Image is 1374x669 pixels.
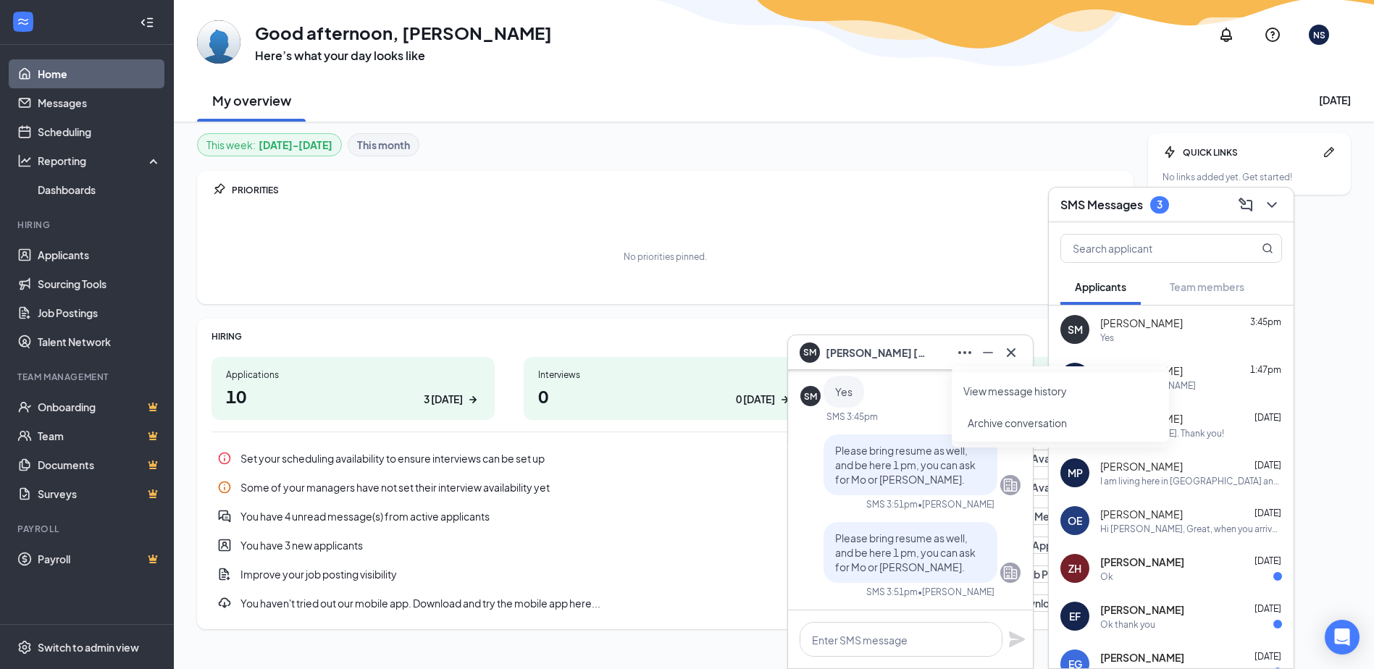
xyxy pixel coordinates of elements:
h3: Here’s what your day looks like [255,48,552,64]
svg: Download [217,596,232,610]
span: • [PERSON_NAME] [918,498,994,510]
a: Messages [38,88,162,117]
div: ZH [1068,561,1081,576]
h1: Good afternoon, [PERSON_NAME] [255,20,552,45]
button: ChevronDown [1259,193,1282,216]
svg: Company [1002,564,1019,581]
span: Yes [835,385,853,398]
span: [DATE] [1254,508,1281,518]
svg: Minimize [979,344,997,361]
div: OE [1068,513,1082,528]
div: Interviews [538,369,792,381]
img: Niko Spasic [197,20,240,64]
a: DownloadYou haven't tried out our mobile app. Download and try the mobile app here...Download AppPin [211,589,1119,618]
span: [DATE] [1254,603,1281,614]
div: Ok thank you [1100,618,1155,631]
svg: ArrowRight [466,392,480,407]
a: DocumentAddImprove your job posting visibilityReview Job PostingsPin [211,560,1119,589]
div: You have 4 unread message(s) from active applicants [240,509,989,523]
h3: SMS Messages [1060,197,1143,213]
span: [PERSON_NAME] [1100,555,1184,569]
div: Set your scheduling availability to ensure interviews can be set up [211,444,1119,473]
svg: Pin [211,182,226,197]
div: SM [1068,322,1083,337]
a: Interviews00 [DATE]ArrowRight [524,357,807,420]
a: Scheduling [38,117,162,146]
button: Plane [1008,631,1026,648]
div: SMS 3:45pm [826,411,878,423]
button: Read Messages [998,508,1093,525]
div: 0 [DATE] [736,392,775,407]
span: Applicants [1075,280,1126,293]
button: Cross [998,341,1021,364]
div: Some of your managers have not set their interview availability yet [211,473,1119,502]
a: TeamCrown [38,421,162,450]
svg: ComposeMessage [1237,196,1254,214]
svg: Cross [1002,344,1020,361]
a: Applications103 [DATE]ArrowRight [211,357,495,420]
div: Applications [226,369,480,381]
div: No links added yet. Get started! [1163,171,1336,183]
span: • [PERSON_NAME] [918,586,994,598]
div: Team Management [17,371,159,383]
div: No priorities pinned. [624,251,707,263]
span: [PERSON_NAME] [PERSON_NAME] [826,345,927,361]
svg: UserEntity [217,538,232,552]
span: [DATE] [1254,412,1281,423]
div: NS [1313,29,1325,41]
div: SMS 3:51pm [866,498,918,510]
span: [DATE] [1254,460,1281,471]
svg: WorkstreamLogo [16,14,30,29]
input: Search applicant [1061,235,1233,262]
div: Improve your job posting visibility [211,560,1119,589]
button: Minimize [975,341,998,364]
svg: Pen [1322,145,1336,159]
a: Applicants [38,240,162,269]
button: Archive conversation [963,415,1071,431]
div: MP [1068,466,1083,480]
div: Set your scheduling availability to ensure interviews can be set up [240,451,992,466]
div: You have 3 new applicants [211,531,1119,560]
svg: MagnifyingGlass [1262,243,1273,254]
svg: Collapse [140,15,154,30]
div: SM [804,390,817,403]
a: View message history [963,384,1157,398]
span: Team members [1170,280,1244,293]
span: Please bring resume as well, and be here 1 pm, you can ask for Mo or [PERSON_NAME]. [835,444,976,486]
a: DoubleChatActiveYou have 4 unread message(s) from active applicantsRead MessagesPin [211,502,1119,531]
svg: DocumentAdd [217,567,232,581]
button: Add Availability [1000,450,1093,467]
a: InfoSet your scheduling availability to ensure interviews can be set upAdd AvailabilityPin [211,444,1119,473]
div: EF [1069,609,1081,623]
svg: Bolt [1163,145,1177,159]
svg: DoubleChatActive [217,509,232,523]
div: This week : [206,137,332,153]
button: Review Job Postings [976,565,1093,583]
span: [DATE] [1254,555,1281,566]
span: 1:47pm [1250,364,1281,375]
h2: My overview [212,91,291,109]
div: HIRING [211,330,1119,342]
a: InfoSome of your managers have not set their interview availability yetSet AvailabilityPin [211,473,1119,502]
div: Reporting [38,153,162,168]
svg: Info [217,480,232,495]
a: Job Postings [38,298,162,327]
div: Some of your managers have not set their interview availability yet [240,480,994,495]
svg: ArrowRight [778,392,792,407]
span: [PERSON_NAME] [1100,316,1183,330]
a: SurveysCrown [38,479,162,508]
span: 3:45pm [1250,316,1281,327]
div: You haven't tried out our mobile app. Download and try the mobile app here... [240,596,994,610]
a: Talent Network [38,327,162,356]
a: Home [38,59,162,88]
svg: Company [1002,476,1019,494]
div: You haven't tried out our mobile app. Download and try the mobile app here... [211,589,1119,618]
a: OnboardingCrown [38,392,162,421]
svg: Ellipses [956,344,973,361]
div: PRIORITIES [232,184,1119,196]
span: [DATE] [1254,651,1281,662]
div: Switch to admin view [38,640,139,655]
a: DocumentsCrown [38,450,162,479]
div: 3 [DATE] [424,392,463,407]
a: Sourcing Tools [38,269,162,298]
